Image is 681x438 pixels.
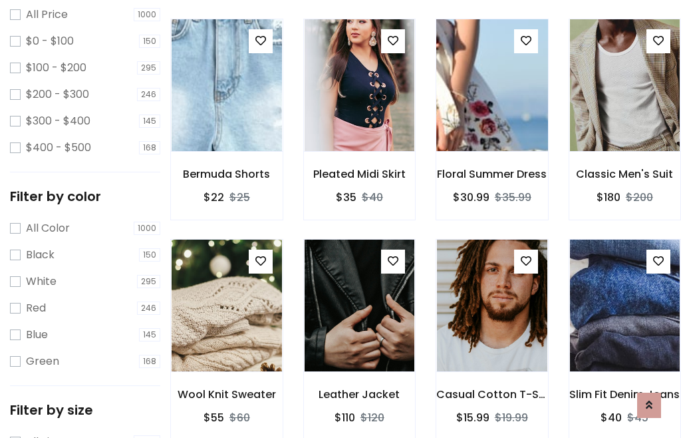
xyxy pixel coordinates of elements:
[229,410,250,425] del: $60
[171,168,283,180] h6: Bermuda Shorts
[171,388,283,401] h6: Wool Knit Sweater
[436,388,548,401] h6: Casual Cotton T-Shirt
[336,191,356,204] h6: $35
[495,410,528,425] del: $19.99
[26,60,86,76] label: $100 - $200
[26,7,68,23] label: All Price
[204,411,224,424] h6: $55
[139,141,160,154] span: 168
[26,327,48,343] label: Blue
[137,275,160,288] span: 295
[10,402,160,418] h5: Filter by size
[204,191,224,204] h6: $22
[456,411,489,424] h6: $15.99
[139,114,160,128] span: 145
[10,188,160,204] h5: Filter by color
[360,410,384,425] del: $120
[26,247,55,263] label: Black
[495,190,531,205] del: $35.99
[26,113,90,129] label: $300 - $400
[26,140,91,156] label: $400 - $500
[139,328,160,341] span: 145
[453,191,489,204] h6: $30.99
[137,88,160,101] span: 246
[26,220,70,236] label: All Color
[304,168,416,180] h6: Pleated Midi Skirt
[137,302,160,315] span: 246
[229,190,250,205] del: $25
[597,191,620,204] h6: $180
[134,8,160,21] span: 1000
[26,300,46,316] label: Red
[362,190,383,205] del: $40
[137,61,160,75] span: 295
[26,87,89,103] label: $200 - $300
[304,388,416,401] h6: Leather Jacket
[26,33,74,49] label: $0 - $100
[569,388,681,401] h6: Slim Fit Denim Jeans
[139,355,160,368] span: 168
[569,168,681,180] h6: Classic Men's Suit
[436,168,548,180] h6: Floral Summer Dress
[335,411,355,424] h6: $110
[627,410,648,425] del: $45
[139,35,160,48] span: 150
[26,353,59,369] label: Green
[134,222,160,235] span: 1000
[139,248,160,262] span: 150
[26,274,57,290] label: White
[601,411,622,424] h6: $40
[626,190,653,205] del: $200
